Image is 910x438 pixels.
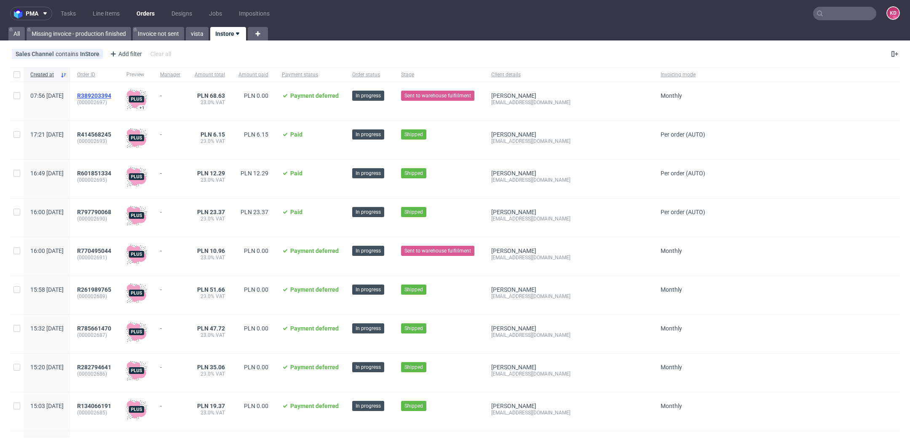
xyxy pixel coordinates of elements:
[30,286,64,293] span: 15:58 [DATE]
[30,247,64,254] span: 16:00 [DATE]
[290,247,339,254] span: Payment deferred
[238,71,268,78] span: Amount paid
[30,209,64,215] span: 16:00 [DATE]
[491,293,647,300] div: [EMAIL_ADDRESS][DOMAIN_NAME]
[282,71,339,78] span: Payment status
[77,286,111,293] span: R261989765
[197,364,225,371] span: PLN 35.06
[404,131,423,138] span: Shipped
[356,92,381,99] span: In progress
[131,7,160,20] a: Orders
[241,209,268,215] span: PLN 23.37
[194,409,225,416] span: 23.0% VAT
[197,403,225,409] span: PLN 19.37
[160,89,180,99] div: -
[77,286,113,293] a: R261989765
[77,325,111,332] span: R785661470
[661,403,682,409] span: Monthly
[491,99,647,106] div: [EMAIL_ADDRESS][DOMAIN_NAME]
[404,325,423,332] span: Shipped
[244,131,268,138] span: PLN 6.15
[404,286,423,293] span: Shipped
[30,403,64,409] span: 15:03 [DATE]
[194,215,225,222] span: 23.0% VAT
[290,131,302,138] span: Paid
[404,402,423,410] span: Shipped
[244,325,268,332] span: PLN 0.00
[126,71,147,78] span: Preview
[290,286,339,293] span: Payment deferred
[491,286,536,293] a: [PERSON_NAME]
[30,325,64,332] span: 15:32 [DATE]
[244,286,268,293] span: PLN 0.00
[661,71,705,78] span: Invoicing mode
[77,131,111,138] span: R414568245
[126,360,147,381] img: plus-icon.676465ae8f3a83198b3f.png
[77,254,113,261] span: (000002691)
[244,92,268,99] span: PLN 0.00
[290,92,339,99] span: Payment deferred
[77,99,113,106] span: (000002697)
[126,244,147,264] img: plus-icon.676465ae8f3a83198b3f.png
[80,51,99,57] div: InStore
[356,247,381,255] span: In progress
[356,325,381,332] span: In progress
[30,131,64,138] span: 17:21 [DATE]
[404,169,423,177] span: Shipped
[14,9,26,19] img: logo
[491,138,647,145] div: [EMAIL_ADDRESS][DOMAIN_NAME]
[30,92,64,99] span: 07:56 [DATE]
[139,105,145,110] div: +1
[77,293,113,300] span: (000002689)
[234,7,275,20] a: Impositions
[126,205,147,226] img: plus-icon.676465ae8f3a83198b3f.png
[491,403,536,409] a: [PERSON_NAME]
[244,403,268,409] span: PLN 0.00
[126,322,147,342] img: plus-icon.676465ae8f3a83198b3f.png
[77,247,111,254] span: R770495044
[160,205,180,215] div: -
[77,71,113,78] span: Order ID
[77,364,113,371] a: R282794641
[197,92,225,99] span: PLN 68.63
[404,247,471,255] span: Sent to warehouse fulfillment
[356,363,381,371] span: In progress
[160,167,180,177] div: -
[10,7,52,20] button: pma
[244,247,268,254] span: PLN 0.00
[197,247,225,254] span: PLN 10.96
[126,399,147,419] img: plus-icon.676465ae8f3a83198b3f.png
[491,131,536,138] a: [PERSON_NAME]
[661,170,705,177] span: Per order (AUTO)
[77,215,113,222] span: (000002690)
[661,325,682,332] span: Monthly
[661,286,682,293] span: Monthly
[126,167,147,187] img: plus-icon.676465ae8f3a83198b3f.png
[133,27,184,40] a: Invoice not sent
[30,170,64,177] span: 16:49 [DATE]
[149,48,173,60] div: Clear all
[491,332,647,339] div: [EMAIL_ADDRESS][DOMAIN_NAME]
[186,27,209,40] a: vista
[661,131,705,138] span: Per order (AUTO)
[160,399,180,409] div: -
[77,92,113,99] a: R389203394
[661,92,682,99] span: Monthly
[160,322,180,332] div: -
[491,177,647,183] div: [EMAIL_ADDRESS][DOMAIN_NAME]
[491,409,647,416] div: [EMAIL_ADDRESS][DOMAIN_NAME]
[244,364,268,371] span: PLN 0.00
[404,92,471,99] span: Sent to warehouse fulfillment
[160,283,180,293] div: -
[194,138,225,145] span: 23.0% VAT
[27,27,131,40] a: Missing invoice - production finished
[160,360,180,371] div: -
[356,208,381,216] span: In progress
[404,208,423,216] span: Shipped
[401,71,478,78] span: Stage
[77,138,113,145] span: (000002693)
[30,71,57,78] span: Created at
[8,27,25,40] a: All
[290,325,339,332] span: Payment deferred
[160,128,180,138] div: -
